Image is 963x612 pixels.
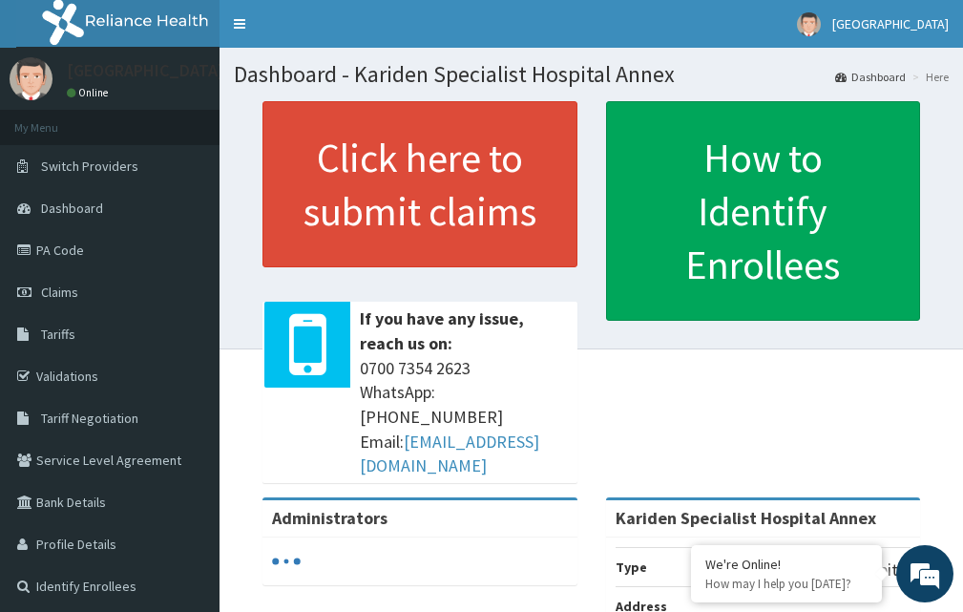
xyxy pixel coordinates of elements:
span: Tariffs [41,326,75,343]
span: [GEOGRAPHIC_DATA] [832,15,949,32]
div: We're Online! [705,556,868,573]
span: Claims [41,284,78,301]
span: Switch Providers [41,158,138,175]
h1: Dashboard - Kariden Specialist Hospital Annex [234,62,949,87]
b: Administrators [272,507,387,529]
span: 0700 7354 2623 WhatsApp: [PHONE_NUMBER] Email: [360,356,568,479]
p: How may I help you today? [705,576,868,592]
img: User Image [797,12,821,36]
b: Type [616,559,647,576]
svg: audio-loading [272,547,301,576]
strong: Kariden Specialist Hospital Annex [616,507,876,529]
li: Here [908,69,949,85]
b: If you have any issue, reach us on: [360,307,524,354]
a: Online [67,86,113,99]
img: User Image [10,57,52,100]
a: Click here to submit claims [262,101,577,267]
a: [EMAIL_ADDRESS][DOMAIN_NAME] [360,431,539,477]
span: Dashboard [41,200,103,217]
span: Tariff Negotiation [41,410,138,427]
p: [GEOGRAPHIC_DATA] [67,62,224,79]
a: How to Identify Enrollees [606,101,921,321]
a: Dashboard [835,69,906,85]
